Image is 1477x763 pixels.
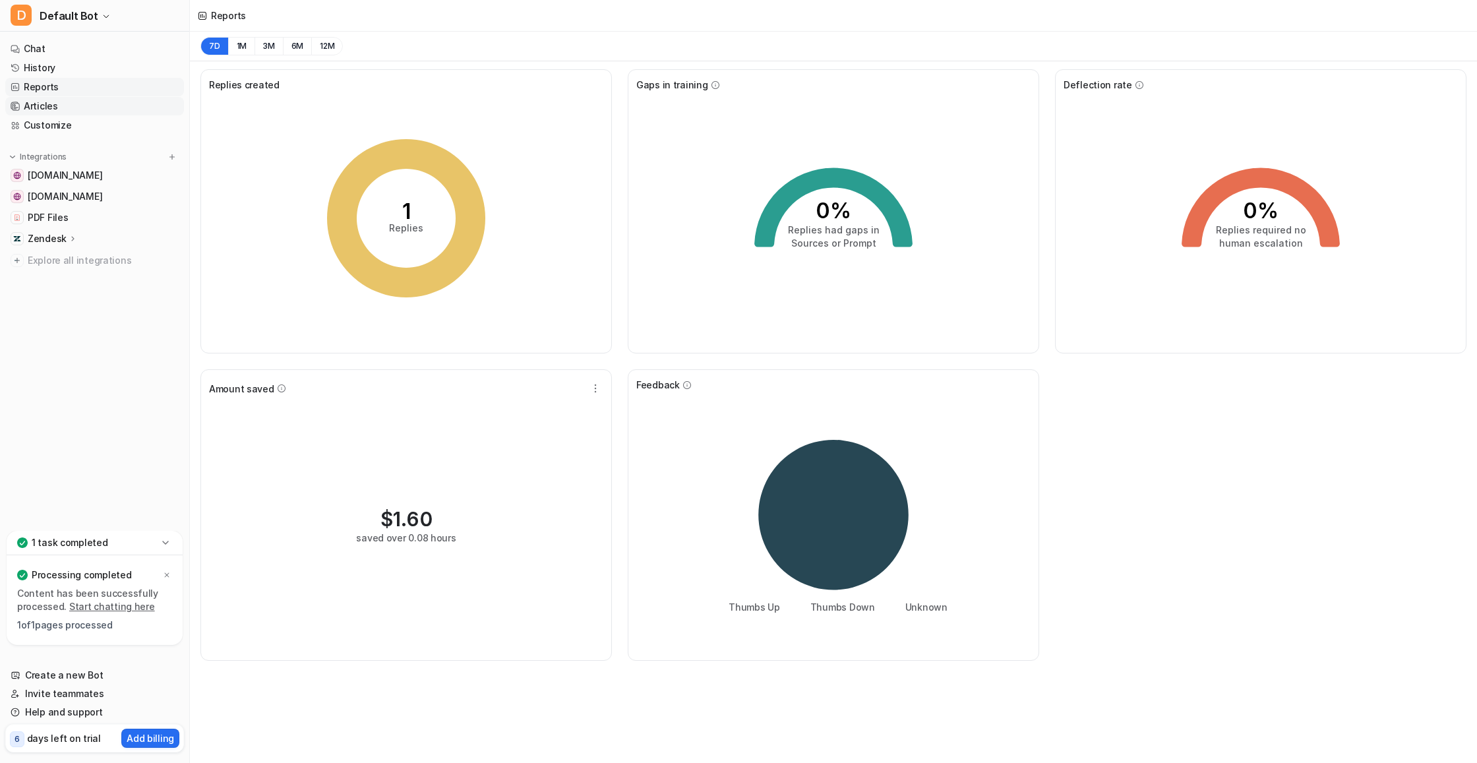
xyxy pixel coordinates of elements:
[5,40,184,58] a: Chat
[5,187,184,206] a: bitfunded.gitbook.io[DOMAIN_NAME]
[13,193,21,200] img: bitfunded.gitbook.io
[791,237,876,249] tspan: Sources or Prompt
[32,568,131,582] p: Processing completed
[28,169,102,182] span: [DOMAIN_NAME]
[1216,224,1306,235] tspan: Replies required no
[5,208,184,227] a: PDF FilesPDF Files
[393,507,433,531] span: 1.60
[1219,237,1303,249] tspan: human escalation
[127,731,174,745] p: Add billing
[28,232,67,245] p: Zendesk
[311,37,343,55] button: 12M
[896,600,948,614] li: Unknown
[389,222,423,233] tspan: Replies
[17,587,172,613] p: Content has been successfully processed.
[636,78,708,92] span: Gaps in training
[5,703,184,721] a: Help and support
[27,731,101,745] p: days left on trial
[5,166,184,185] a: www.bitfunded.com[DOMAIN_NAME]
[5,78,184,96] a: Reports
[1064,78,1132,92] span: Deflection rate
[5,116,184,135] a: Customize
[28,250,179,271] span: Explore all integrations
[28,190,102,203] span: [DOMAIN_NAME]
[121,729,179,748] button: Add billing
[5,666,184,685] a: Create a new Bot
[209,78,280,92] span: Replies created
[11,5,32,26] span: D
[816,198,851,224] tspan: 0%
[636,378,680,392] span: Feedback
[13,171,21,179] img: www.bitfunded.com
[255,37,283,55] button: 3M
[801,600,875,614] li: Thumbs Down
[5,251,184,270] a: Explore all integrations
[356,531,456,545] div: saved over 0.08 hours
[13,214,21,222] img: PDF Files
[402,198,411,224] tspan: 1
[17,619,172,632] p: 1 of 1 pages processed
[788,224,880,235] tspan: Replies had gaps in
[5,59,184,77] a: History
[8,152,17,162] img: expand menu
[211,9,246,22] div: Reports
[283,37,312,55] button: 6M
[20,152,67,162] p: Integrations
[5,97,184,115] a: Articles
[28,211,68,224] span: PDF Files
[380,507,433,531] div: $
[209,382,274,396] span: Amount saved
[200,37,228,55] button: 7D
[228,37,255,55] button: 1M
[13,235,21,243] img: Zendesk
[167,152,177,162] img: menu_add.svg
[5,685,184,703] a: Invite teammates
[69,601,155,612] a: Start chatting here
[1243,198,1279,224] tspan: 0%
[719,600,779,614] li: Thumbs Up
[11,254,24,267] img: explore all integrations
[40,7,98,25] span: Default Bot
[5,150,71,164] button: Integrations
[15,733,20,745] p: 6
[32,536,108,549] p: 1 task completed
